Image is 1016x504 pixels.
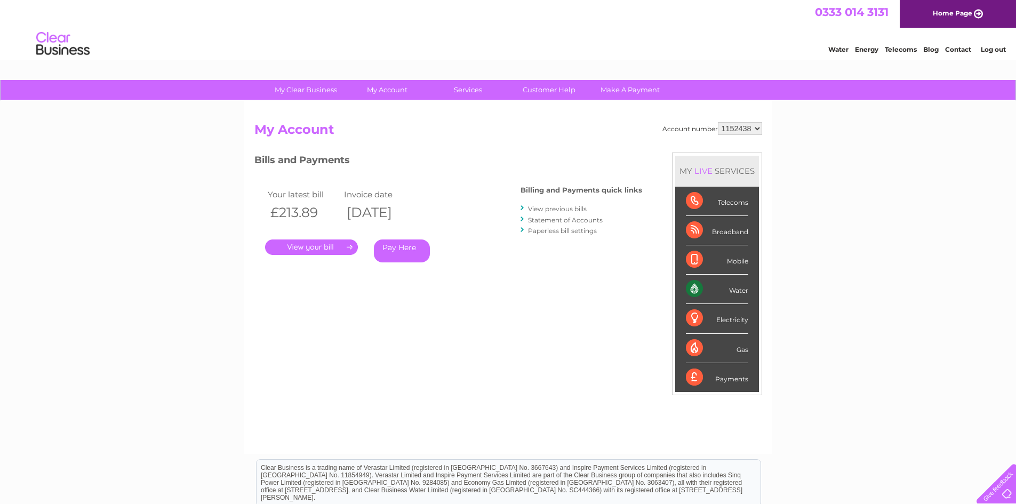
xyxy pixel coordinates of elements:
[257,6,761,52] div: Clear Business is a trading name of Verastar Limited (registered in [GEOGRAPHIC_DATA] No. 3667643...
[885,45,917,53] a: Telecoms
[505,80,593,100] a: Customer Help
[686,334,748,363] div: Gas
[586,80,674,100] a: Make A Payment
[265,202,342,223] th: £213.89
[521,186,642,194] h4: Billing and Payments quick links
[923,45,939,53] a: Blog
[262,80,350,100] a: My Clear Business
[424,80,512,100] a: Services
[343,80,431,100] a: My Account
[981,45,1006,53] a: Log out
[36,28,90,60] img: logo.png
[528,205,587,213] a: View previous bills
[686,363,748,392] div: Payments
[686,275,748,304] div: Water
[828,45,849,53] a: Water
[341,187,418,202] td: Invoice date
[254,122,762,142] h2: My Account
[815,5,889,19] a: 0333 014 3131
[692,166,715,176] div: LIVE
[855,45,878,53] a: Energy
[662,122,762,135] div: Account number
[265,187,342,202] td: Your latest bill
[686,245,748,275] div: Mobile
[528,216,603,224] a: Statement of Accounts
[675,156,759,186] div: MY SERVICES
[528,227,597,235] a: Paperless bill settings
[686,304,748,333] div: Electricity
[686,187,748,216] div: Telecoms
[686,216,748,245] div: Broadband
[374,239,430,262] a: Pay Here
[265,239,358,255] a: .
[254,153,642,171] h3: Bills and Payments
[341,202,418,223] th: [DATE]
[945,45,971,53] a: Contact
